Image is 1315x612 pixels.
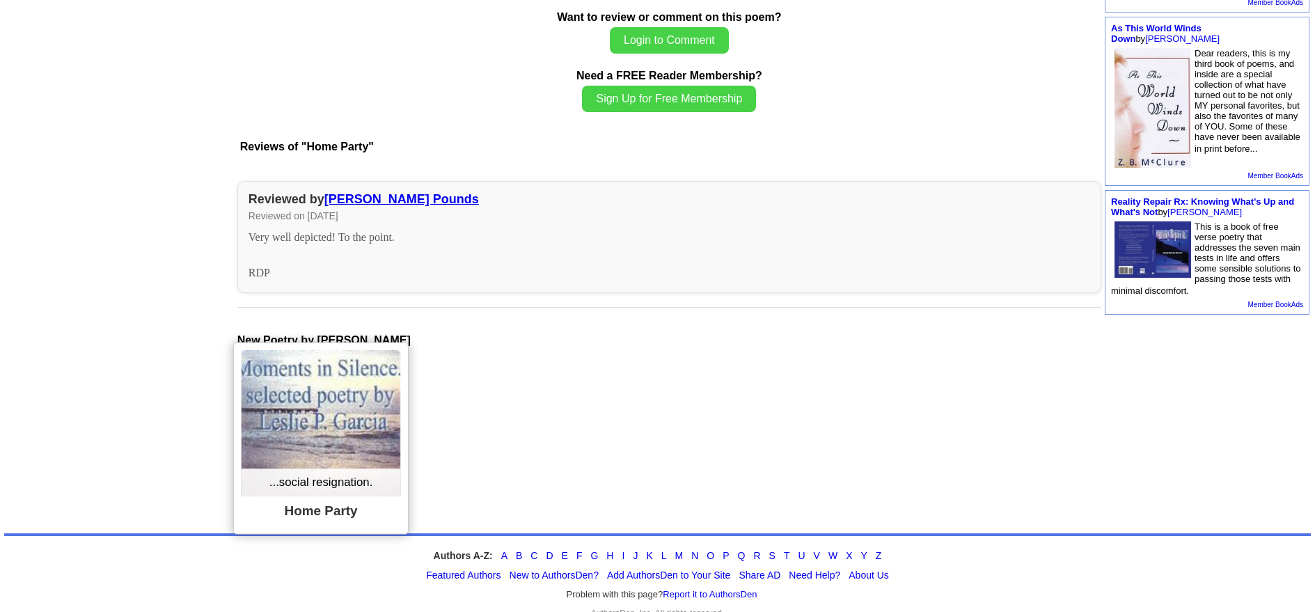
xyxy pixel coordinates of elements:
a: New to AuthorsDen? [510,570,599,581]
div: Reviewed on [DATE] [249,210,1090,221]
a: S [769,550,775,561]
a: Reality Repair Rx: Knowing What's Up and What's Not [1111,196,1294,217]
div: ...social resignation. [241,469,400,496]
a: I [622,550,624,561]
a: U [798,550,805,561]
a: D [546,550,553,561]
a: T [784,550,790,561]
a: [PERSON_NAME] [1167,207,1242,217]
a: Featured Authors [426,570,501,581]
a: Member BookAds [1248,301,1303,308]
img: Poem Image [241,350,400,496]
a: N [691,550,698,561]
a: J [633,550,638,561]
a: Add AuthorsDen to Your Site [607,570,730,581]
img: 32081.jpg [1115,221,1191,278]
div: Reviewed by [249,192,1090,207]
a: G [590,550,598,561]
a: R [753,550,760,561]
div: Very well depicted! To the point. RDP [249,228,1090,282]
a: [PERSON_NAME] [1145,33,1220,44]
img: 61892.jpg [1115,48,1191,168]
b: New Poetry by [PERSON_NAME] [237,334,411,346]
a: Poem Image ...social resignation. Home Party [241,350,400,526]
strong: Authors A-Z: [434,550,493,561]
a: V [814,550,820,561]
a: Q [738,550,746,561]
a: Member BookAds [1248,172,1303,180]
a: [PERSON_NAME] Pounds [324,192,479,206]
div: Home Party [241,496,400,526]
a: B [516,550,522,561]
font: Reviews of "Home Party" [240,141,374,152]
font: Problem with this page? [567,589,757,600]
font: Dear readers, this is my third book of poems, and inside are a special collection of what have tu... [1195,48,1300,154]
a: F [576,550,583,561]
a: L [661,550,667,561]
a: As This World Winds Down [1111,23,1202,44]
a: O [707,550,714,561]
a: Z [876,550,882,561]
font: by [1111,23,1220,44]
a: K [646,550,652,561]
a: P [723,550,729,561]
font: by [1111,196,1294,217]
a: Sign Up for Free Membership [582,93,756,104]
a: M [675,550,684,561]
a: Login to Comment [610,34,729,46]
a: Need Help? [789,570,840,581]
a: X [846,550,852,561]
b: Want to review or comment on this poem? [557,11,781,23]
a: H [606,550,613,561]
a: Report it to AuthorsDen [663,589,757,599]
a: A [501,550,507,561]
button: Sign Up for Free Membership [582,86,756,112]
b: Need a FREE Reader Membership? [576,70,762,81]
a: E [562,550,568,561]
button: Login to Comment [610,27,729,54]
a: Y [861,550,867,561]
a: Share AD [739,570,780,581]
a: C [530,550,537,561]
font: This is a book of free verse poetry that addresses the seven main tests in life and offers some s... [1111,221,1300,296]
a: About Us [849,570,889,581]
a: W [828,550,837,561]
